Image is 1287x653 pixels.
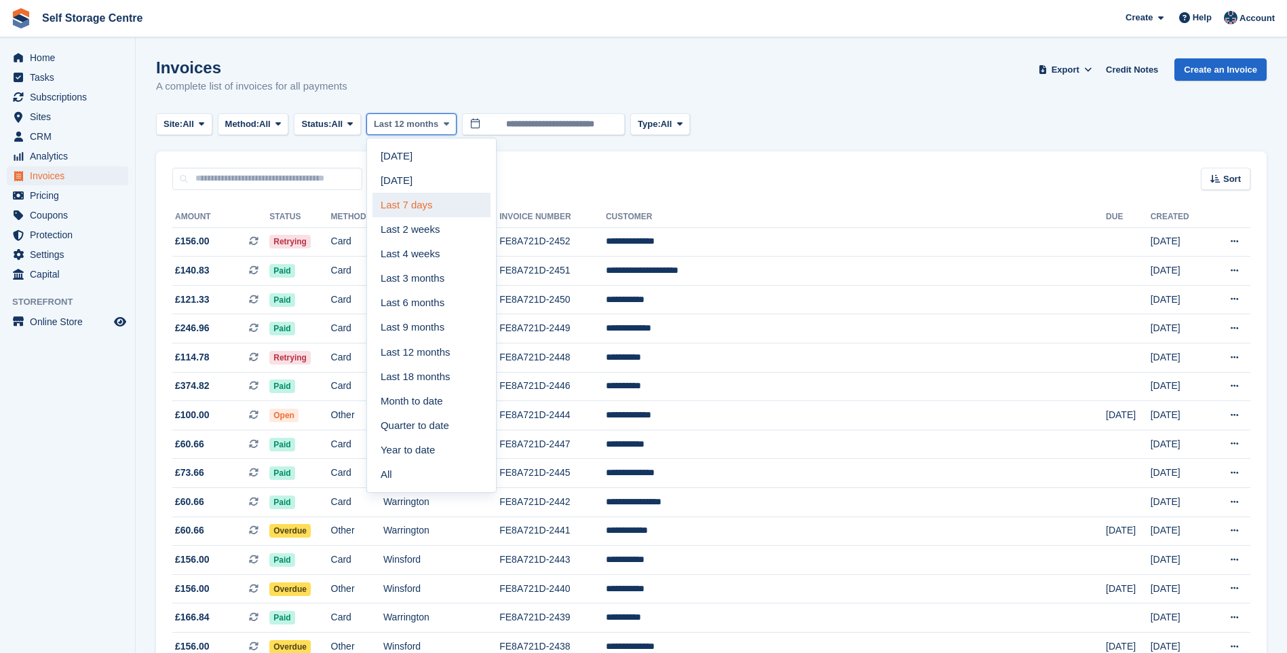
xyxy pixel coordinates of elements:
a: menu [7,127,128,146]
th: Amount [172,206,269,228]
span: £60.66 [175,523,204,538]
a: Month to date [372,389,491,413]
span: £100.00 [175,408,210,422]
span: All [183,117,194,131]
a: [DATE] [372,168,491,193]
span: Sites [30,107,111,126]
th: Due [1106,206,1151,228]
a: menu [7,48,128,67]
td: Winsford [383,574,499,603]
a: Last 6 months [372,291,491,316]
span: Storefront [12,295,135,309]
td: FE8A721D-2440 [499,574,606,603]
td: FE8A721D-2448 [499,343,606,373]
td: FE8A721D-2450 [499,285,606,314]
span: Help [1193,11,1212,24]
a: menu [7,107,128,126]
a: menu [7,312,128,331]
span: CRM [30,127,111,146]
td: [DATE] [1106,401,1151,430]
span: £374.82 [175,379,210,393]
td: Card [331,285,383,314]
img: stora-icon-8386f47178a22dfd0bd8f6a31ec36ba5ce8667c1dd55bd0f319d3a0aa187defe.svg [11,8,31,29]
span: £166.84 [175,610,210,624]
a: Last 18 months [372,365,491,389]
td: FE8A721D-2444 [499,401,606,430]
a: menu [7,88,128,107]
td: Card [331,343,383,373]
a: Self Storage Centre [37,7,148,29]
a: Last 4 weeks [372,242,491,266]
span: Overdue [269,524,311,538]
a: [DATE] [372,144,491,168]
td: Other [331,517,383,546]
a: Last 7 days [372,193,491,217]
a: Preview store [112,314,128,330]
a: All [372,462,491,487]
td: FE8A721D-2445 [499,459,606,488]
td: FE8A721D-2452 [499,227,606,257]
td: [DATE] [1151,488,1208,517]
td: [DATE] [1151,285,1208,314]
td: Winsford [383,546,499,575]
span: Last 12 months [374,117,438,131]
td: [DATE] [1151,227,1208,257]
td: [DATE] [1151,314,1208,343]
th: Method [331,206,383,228]
a: menu [7,147,128,166]
td: FE8A721D-2443 [499,546,606,575]
span: Paid [269,264,294,278]
td: FE8A721D-2446 [499,372,606,401]
span: £156.00 [175,234,210,248]
button: Site: All [156,113,212,136]
a: Year to date [372,438,491,462]
span: Paid [269,553,294,567]
a: Last 2 weeks [372,217,491,242]
td: Other [331,401,383,430]
a: menu [7,206,128,225]
a: Last 3 months [372,266,491,291]
td: [DATE] [1151,603,1208,633]
td: [DATE] [1151,430,1208,459]
span: £60.66 [175,437,204,451]
span: All [661,117,672,131]
td: [DATE] [1151,401,1208,430]
td: [DATE] [1151,517,1208,546]
span: Paid [269,293,294,307]
button: Method: All [218,113,289,136]
img: Clair Cole [1224,11,1237,24]
a: menu [7,166,128,185]
a: menu [7,245,128,264]
a: Credit Notes [1100,58,1164,81]
td: FE8A721D-2449 [499,314,606,343]
span: Protection [30,225,111,244]
span: £114.78 [175,350,210,365]
td: [DATE] [1151,459,1208,488]
span: £60.66 [175,495,204,509]
span: Coupons [30,206,111,225]
a: menu [7,265,128,284]
th: Status [269,206,330,228]
td: Warrington [383,517,499,546]
span: Pricing [30,186,111,205]
span: Create [1126,11,1153,24]
span: Subscriptions [30,88,111,107]
span: All [332,117,343,131]
td: Card [331,257,383,286]
td: Card [331,430,383,459]
span: Sort [1223,172,1241,186]
td: Card [331,546,383,575]
td: FE8A721D-2451 [499,257,606,286]
td: Card [331,603,383,633]
button: Last 12 months [366,113,457,136]
td: [DATE] [1106,574,1151,603]
td: [DATE] [1151,546,1208,575]
a: Last 9 months [372,316,491,340]
span: Retrying [269,351,311,365]
span: Open [269,409,299,422]
span: Status: [301,117,331,131]
span: £156.00 [175,582,210,596]
td: [DATE] [1151,372,1208,401]
td: Card [331,459,383,488]
span: Settings [30,245,111,264]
